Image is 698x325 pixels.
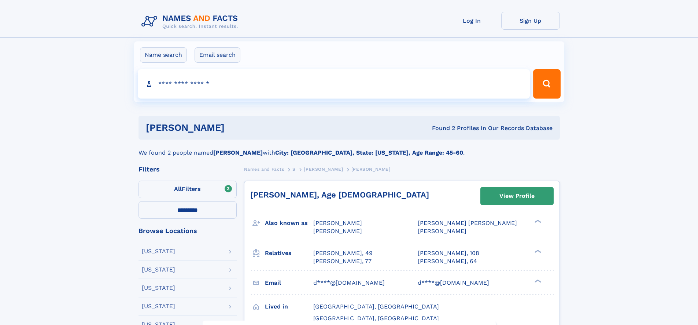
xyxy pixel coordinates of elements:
[139,166,237,173] div: Filters
[142,248,175,254] div: [US_STATE]
[443,12,501,30] a: Log In
[139,181,237,198] label: Filters
[265,277,313,289] h3: Email
[418,257,477,265] a: [PERSON_NAME], 64
[139,12,244,32] img: Logo Names and Facts
[244,165,284,174] a: Names and Facts
[533,69,560,99] button: Search Button
[250,190,429,199] a: [PERSON_NAME], Age [DEMOGRAPHIC_DATA]
[292,167,296,172] span: S
[139,228,237,234] div: Browse Locations
[351,167,391,172] span: [PERSON_NAME]
[313,257,372,265] a: [PERSON_NAME], 77
[146,123,328,132] h1: [PERSON_NAME]
[418,228,466,234] span: [PERSON_NAME]
[174,185,182,192] span: All
[138,69,530,99] input: search input
[265,300,313,313] h3: Lived in
[533,249,542,254] div: ❯
[328,124,553,132] div: Found 2 Profiles In Our Records Database
[265,217,313,229] h3: Also known as
[418,249,479,257] a: [PERSON_NAME], 108
[313,219,362,226] span: [PERSON_NAME]
[304,165,343,174] a: [PERSON_NAME]
[501,12,560,30] a: Sign Up
[265,247,313,259] h3: Relatives
[292,165,296,174] a: S
[533,278,542,283] div: ❯
[499,188,535,204] div: View Profile
[275,149,463,156] b: City: [GEOGRAPHIC_DATA], State: [US_STATE], Age Range: 45-60
[142,285,175,291] div: [US_STATE]
[142,267,175,273] div: [US_STATE]
[139,140,560,157] div: We found 2 people named with .
[213,149,263,156] b: [PERSON_NAME]
[195,47,240,63] label: Email search
[313,249,373,257] a: [PERSON_NAME], 49
[304,167,343,172] span: [PERSON_NAME]
[140,47,187,63] label: Name search
[313,315,439,322] span: [GEOGRAPHIC_DATA], [GEOGRAPHIC_DATA]
[313,228,362,234] span: [PERSON_NAME]
[418,219,517,226] span: [PERSON_NAME] [PERSON_NAME]
[533,219,542,224] div: ❯
[481,187,553,205] a: View Profile
[313,303,439,310] span: [GEOGRAPHIC_DATA], [GEOGRAPHIC_DATA]
[142,303,175,309] div: [US_STATE]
